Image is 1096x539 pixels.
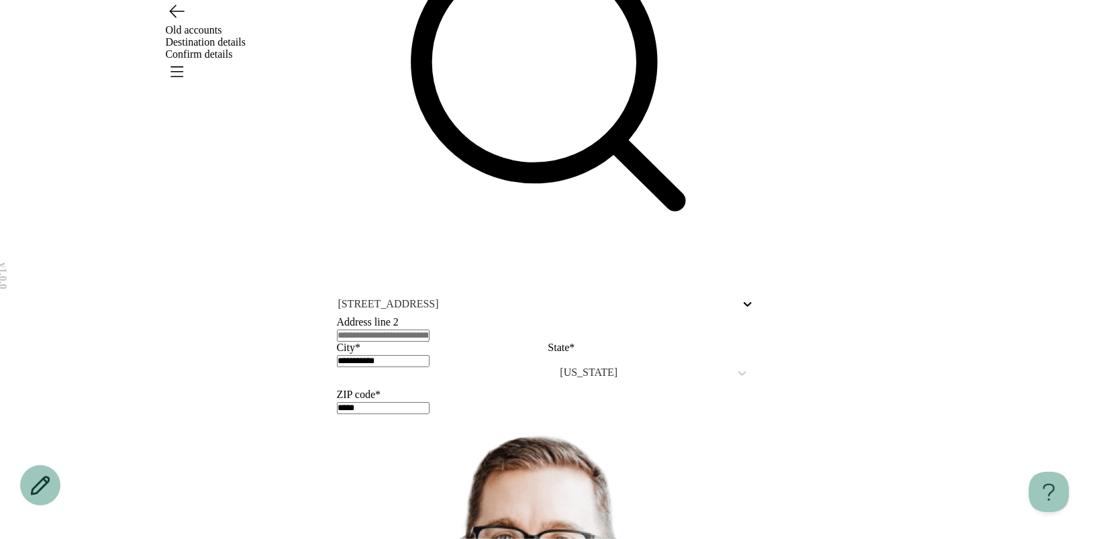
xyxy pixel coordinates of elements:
label: ZIP code* [337,389,381,400]
label: Address line 2 [337,316,399,328]
iframe: Toggle Customer Support [1029,472,1069,512]
label: City* [337,342,361,353]
button: Open menu [166,60,187,82]
span: Old accounts [166,24,222,36]
span: Confirm details [166,48,233,60]
span: Destination details [166,36,246,48]
label: State* [548,342,575,353]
